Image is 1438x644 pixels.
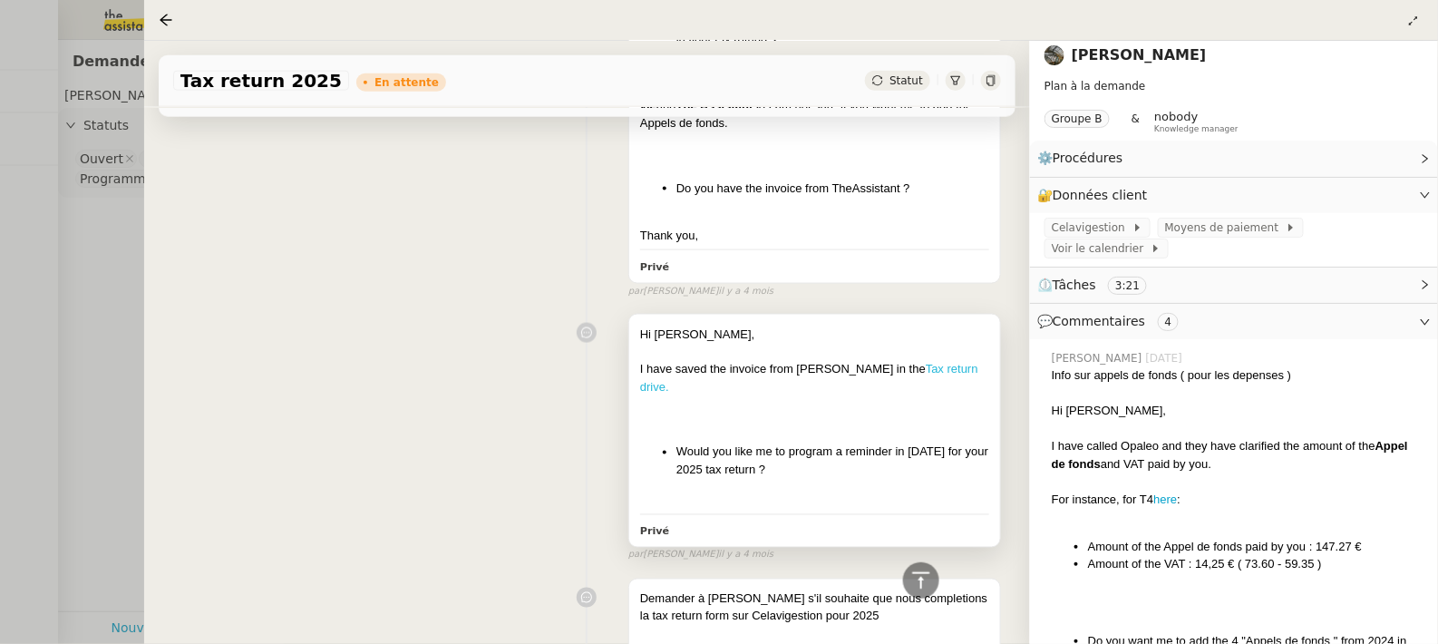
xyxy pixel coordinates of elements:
div: I have called Opaleo and they have clarified the amount of the and VAT paid by you. [1052,437,1423,473]
span: par [628,284,644,299]
div: I have saved the invoice from [PERSON_NAME] in the [640,361,989,396]
a: Tax return drive. [640,363,978,395]
div: 💬Commentaires 4 [1030,304,1438,339]
nz-tag: Groupe B [1044,110,1110,128]
div: En attente [374,77,439,88]
span: Moyens de paiement [1165,219,1286,237]
app-user-label: Knowledge manager [1154,110,1239,133]
div: 🔐Données client [1030,178,1438,213]
div: Hi [PERSON_NAME], [640,326,989,344]
div: Thank you, [640,227,989,245]
div: ⏲️Tâches 3:21 [1030,268,1438,303]
div: Hi [PERSON_NAME], [1052,402,1423,420]
span: Celavigestion [1052,219,1132,237]
b: Privé [640,526,669,538]
li: Would you like me to program a reminder in [DATE] for your 2025 tax return ? [676,444,989,479]
div: Info sur appels de fonds ( pour les depenses ) [1052,366,1423,385]
span: [DATE] [1146,350,1187,366]
small: [PERSON_NAME] [628,548,773,563]
span: & [1132,110,1140,133]
strong: Appel de fonds [1052,439,1408,471]
span: Procédures [1053,151,1123,165]
div: For instance, for T4 : [1052,491,1423,509]
span: [PERSON_NAME] [1052,350,1146,366]
span: il y a 4 mois [719,548,774,563]
span: 🔐 [1037,185,1155,206]
a: [PERSON_NAME] [1072,46,1207,63]
span: Tax return 2025 [180,72,342,90]
img: 390d5429-d57e-4c9b-b625-ae6f09e29702 [1044,45,1064,65]
a: here [1153,493,1177,506]
b: Privé [640,261,669,273]
span: Statut [889,74,923,87]
small: [PERSON_NAME] [628,284,773,299]
div: Demander à [PERSON_NAME] s'il souhaite que nous completions la tax return form sur Celavigestion ... [640,590,989,626]
li: Do you have the invoice from TheAssistant ? [676,180,989,198]
span: Knowledge manager [1154,124,1239,134]
li: Amount of the VAT : 14,25 € ( 73.60 - 59.35 ) [1088,555,1423,573]
span: Commentaires [1053,314,1145,328]
span: par [628,548,644,563]
strong: C’est la vie [640,81,939,112]
span: Tâches [1053,278,1096,292]
nz-tag: 3:21 [1108,277,1147,295]
span: il y a 4 mois [719,284,774,299]
span: ⏲️ [1037,278,1162,292]
nz-tag: 4 [1158,313,1180,331]
li: Amount of the Appel de fonds paid by you : 147.27 € [1088,538,1423,556]
div: ⚙️Procédures [1030,141,1438,176]
span: Plan à la demande [1044,80,1146,93]
span: ⚙️ [1037,148,1132,169]
span: 💬 [1037,314,1186,328]
span: nobody [1154,110,1198,123]
span: Données client [1053,188,1148,202]
span: Voir le calendrier [1052,239,1151,258]
strong: The Assistant [676,99,753,112]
